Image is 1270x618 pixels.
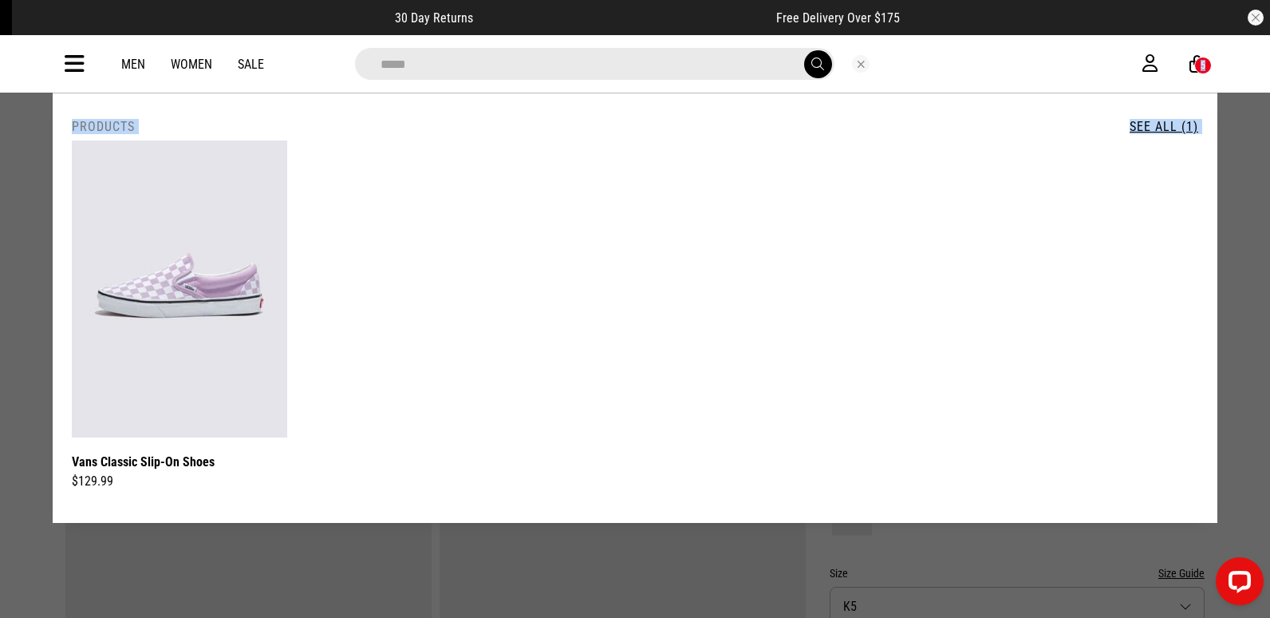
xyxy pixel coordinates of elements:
[395,10,473,26] span: 30 Day Returns
[505,10,744,26] iframe: Customer reviews powered by Trustpilot
[1201,60,1205,71] div: 5
[238,57,264,72] a: Sale
[1189,56,1205,73] a: 5
[1203,551,1270,618] iframe: LiveChat chat widget
[121,57,145,72] a: Men
[72,141,287,438] img: Vans Classic Slip-on Shoes in Purple
[171,57,212,72] a: Women
[1130,119,1198,134] a: See All (1)
[72,452,215,472] a: Vans Classic Slip-On Shoes
[72,119,135,134] h2: Products
[776,10,900,26] span: Free Delivery Over $175
[72,472,287,491] div: $129.99
[852,55,870,73] button: Close search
